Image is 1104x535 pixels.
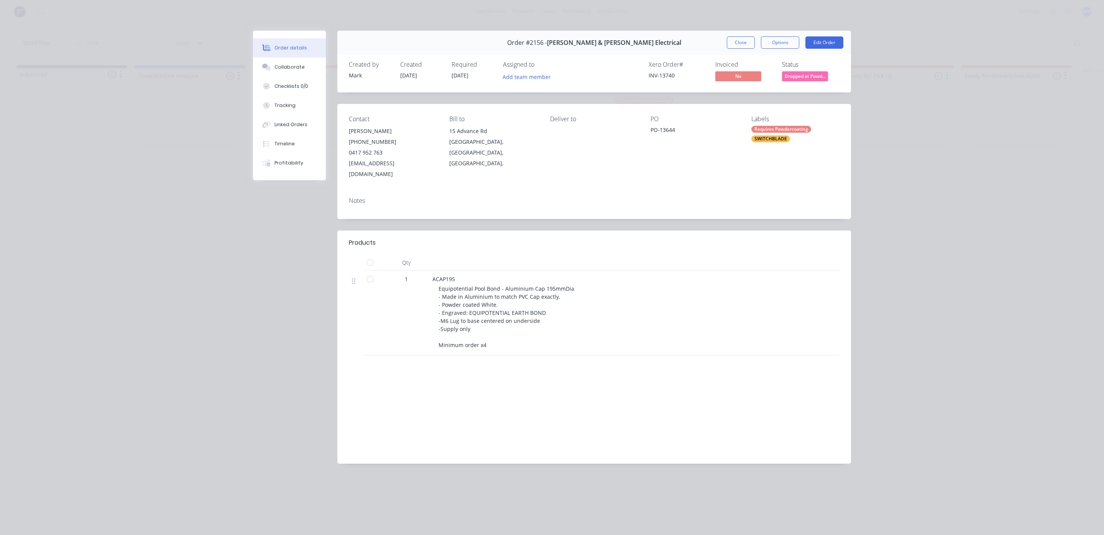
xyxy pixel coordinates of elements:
div: Created [400,61,442,68]
div: PO-13644 [651,126,739,137]
div: Collaborate [274,64,305,71]
div: PO [651,115,739,123]
div: Deliver to [550,115,638,123]
button: Options [761,36,799,49]
div: Labels [751,115,839,123]
div: [PERSON_NAME] [349,126,437,137]
span: Equipotential Pool Bond - Aluminium Cap 195mmDia - Made in Aluminium to match PVC Cap exactly. - ... [439,285,574,349]
span: [DATE] [400,72,417,79]
span: 1 [405,275,408,283]
button: Linked Orders [253,115,326,134]
button: Checklists 0/0 [253,77,326,96]
button: Timeline [253,134,326,153]
div: Contact [349,115,437,123]
div: INV-13740 [649,71,706,79]
button: Dropped at Powd... [782,71,828,83]
div: [GEOGRAPHIC_DATA], [GEOGRAPHIC_DATA], [GEOGRAPHIC_DATA], [449,137,537,169]
div: Notes [349,197,839,204]
div: Products [349,238,376,247]
button: Close [727,36,755,49]
div: 15 Advance Rd [449,126,537,137]
button: Profitability [253,153,326,173]
span: No [715,71,761,81]
div: [PHONE_NUMBER] [349,137,437,147]
div: Xero Order # [649,61,706,68]
div: Order details [274,44,307,51]
div: Tracking [274,102,296,109]
span: [PERSON_NAME] & [PERSON_NAME] Electrical [547,39,681,46]
div: Requires Powdercoating [751,126,811,133]
div: SWITCHBLADE [751,135,790,142]
div: Profitability [274,160,303,166]
div: 0417 952 763 [349,147,437,158]
div: Timeline [274,140,295,147]
div: Mark [349,71,391,79]
button: Order details [253,38,326,58]
div: Assigned to [503,61,580,68]
div: Required [452,61,494,68]
div: Bill to [449,115,537,123]
button: Edit Order [805,36,843,49]
div: [PERSON_NAME][PHONE_NUMBER]0417 952 763[EMAIL_ADDRESS][DOMAIN_NAME] [349,126,437,179]
div: Status [782,61,839,68]
span: Order #2156 - [507,39,547,46]
div: Created by [349,61,391,68]
button: Tracking [253,96,326,115]
div: 15 Advance Rd[GEOGRAPHIC_DATA], [GEOGRAPHIC_DATA], [GEOGRAPHIC_DATA], [449,126,537,169]
span: [DATE] [452,72,468,79]
button: Add team member [503,71,555,82]
div: Qty [383,255,429,270]
button: Collaborate [253,58,326,77]
button: Add team member [499,71,555,82]
div: Linked Orders [274,121,307,128]
span: Dropped at Powd... [782,71,828,81]
div: Checklists 0/0 [274,83,308,90]
span: ACAP195 [432,275,455,283]
div: [EMAIL_ADDRESS][DOMAIN_NAME] [349,158,437,179]
div: Invoiced [715,61,773,68]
